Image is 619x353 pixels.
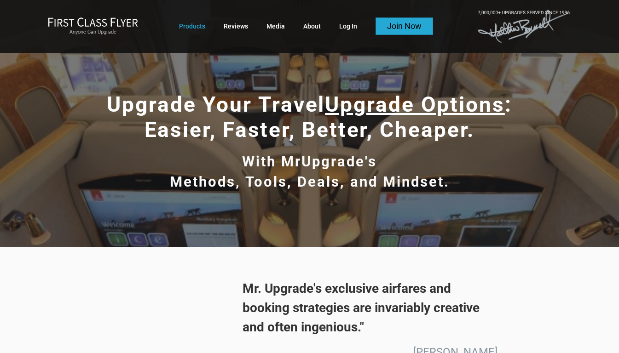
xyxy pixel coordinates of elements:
span: Upgrade Options [325,92,505,117]
small: Anyone Can Upgrade [48,29,138,35]
a: Media [266,18,285,34]
span: With MrUpgrade's Methods, Tools, Deals, and Mindset. [170,153,450,190]
img: First Class Flyer [48,17,138,27]
a: About [303,18,321,34]
a: Join Now [376,17,433,35]
span: Mr. Upgrade's exclusive airfares and booking strategies are invariably creative and often ingenio... [210,279,498,337]
a: Log In [339,18,357,34]
a: Reviews [224,18,248,34]
a: First Class FlyerAnyone Can Upgrade [48,17,138,35]
a: Products [179,18,205,34]
span: Upgrade Your Travel : Easier, Faster, Better, Cheaper. [107,92,512,142]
